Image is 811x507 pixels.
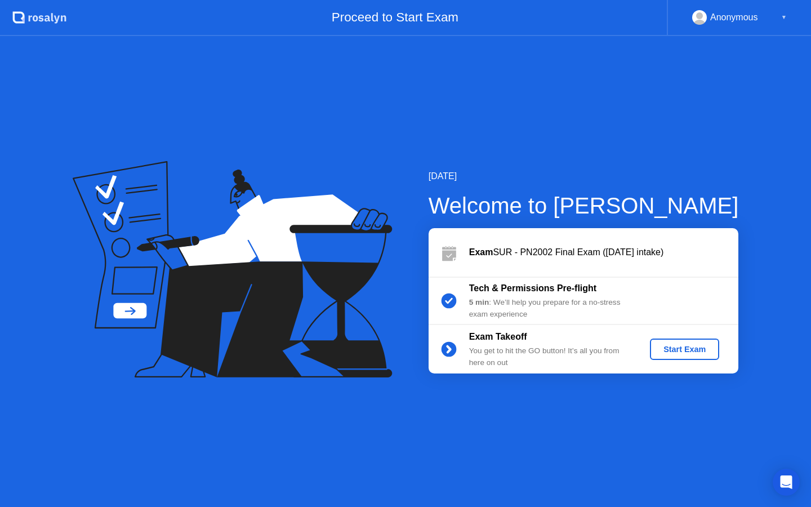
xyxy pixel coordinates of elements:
div: ▼ [781,10,787,25]
div: Anonymous [710,10,758,25]
div: You get to hit the GO button! It’s all you from here on out [469,345,631,368]
div: Start Exam [654,345,715,354]
div: Open Intercom Messenger [773,469,800,496]
div: : We’ll help you prepare for a no-stress exam experience [469,297,631,320]
div: [DATE] [429,170,739,183]
div: Welcome to [PERSON_NAME] [429,189,739,223]
b: Exam Takeoff [469,332,527,341]
button: Start Exam [650,339,719,360]
b: Exam [469,247,493,257]
div: SUR - PN2002 Final Exam ([DATE] intake) [469,246,738,259]
b: Tech & Permissions Pre-flight [469,283,596,293]
b: 5 min [469,298,489,306]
